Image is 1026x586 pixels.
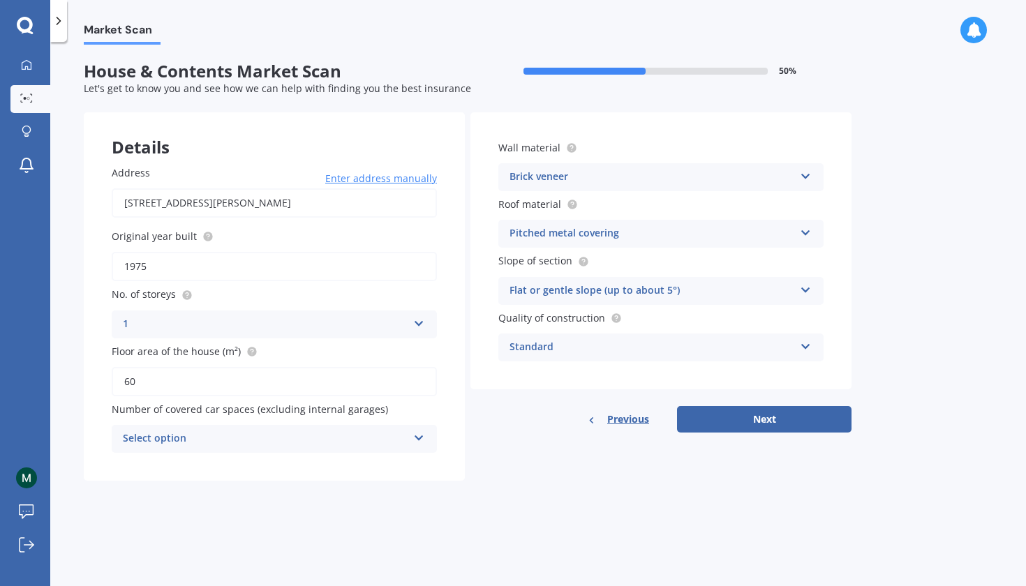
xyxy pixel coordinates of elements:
div: 1 [123,316,408,333]
span: Quality of construction [498,311,605,324]
span: No. of storeys [112,288,176,301]
input: Enter year [112,252,437,281]
img: ACg8ocIqHtdHdqmxvo3SEphvtk9vAOAtLUMmQyiCIcGl-Q2QAbTKAg=s96-c [16,467,37,488]
div: Select option [123,430,408,447]
span: Original year built [112,230,197,243]
input: Enter floor area [112,367,437,396]
span: Roof material [498,197,561,211]
span: Number of covered car spaces (excluding internal garages) [112,403,388,416]
span: Slope of section [498,255,572,268]
span: Address [112,166,150,179]
input: Enter address [112,188,437,218]
span: Market Scan [84,23,161,42]
div: Flat or gentle slope (up to about 5°) [510,283,794,299]
span: Let's get to know you and see how we can help with finding you the best insurance [84,82,471,95]
div: Standard [510,339,794,356]
div: Brick veneer [510,169,794,186]
span: House & Contents Market Scan [84,61,468,82]
div: Pitched metal covering [510,225,794,242]
span: 50 % [779,66,796,76]
div: Details [84,112,465,154]
span: Enter address manually [325,172,437,186]
span: Previous [607,409,649,430]
span: Wall material [498,141,560,154]
button: Next [677,406,852,433]
span: Floor area of the house (m²) [112,345,241,358]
